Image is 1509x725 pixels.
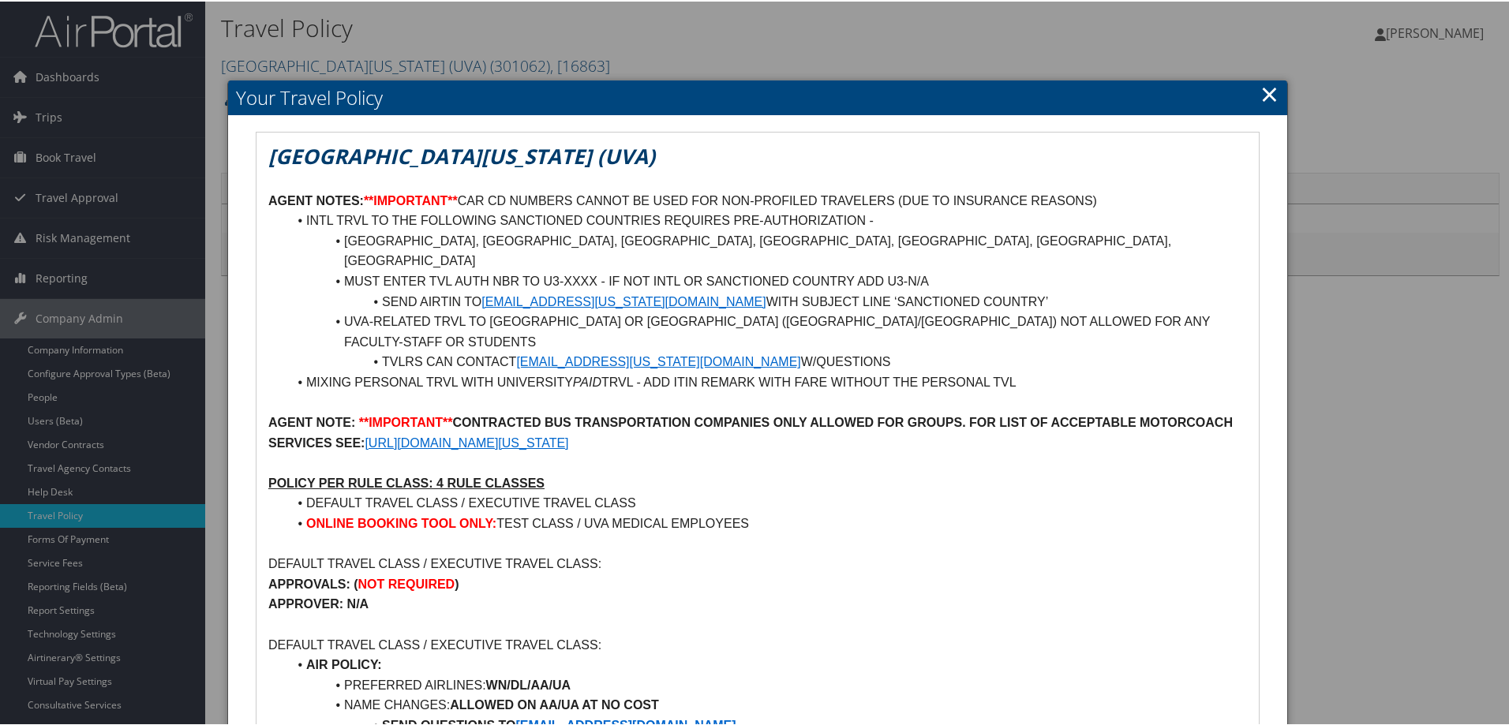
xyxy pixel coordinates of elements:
a: [EMAIL_ADDRESS][US_STATE][DOMAIN_NAME] [516,353,800,367]
p: DEFAULT TRAVEL CLASS / EXECUTIVE TRAVEL CLASS: [268,633,1247,654]
em: PAID [573,374,601,387]
strong: NOT REQUIRED [358,576,455,589]
strong: APPROVER: N/A [268,596,369,609]
strong: WN/DL/AA/UA [486,677,571,690]
a: [URL][DOMAIN_NAME][US_STATE] [365,435,568,448]
p: DEFAULT TRAVEL CLASS / EXECUTIVE TRAVEL CLASS: [268,552,1247,573]
p: CAR CD NUMBERS CANNOT BE USED FOR NON-PROFILED TRAVELERS (DUE TO INSURANCE REASONS) [268,189,1247,210]
h2: Your Travel Policy [228,79,1287,114]
li: SEND AIRTIN TO WITH SUBJECT LINE ‘SANCTIONED COUNTRY’ [287,290,1247,311]
li: INTL TRVL TO THE FOLLOWING SANCTIONED COUNTRIES REQUIRES PRE-AUTHORIZATION - [287,209,1247,230]
a: [EMAIL_ADDRESS][US_STATE][DOMAIN_NAME] [481,293,766,307]
li: NAME CHANGES: [287,693,1247,714]
li: UVA-RELATED TRVL TO [GEOGRAPHIC_DATA] OR [GEOGRAPHIC_DATA] ([GEOGRAPHIC_DATA]/[GEOGRAPHIC_DATA]) ... [287,310,1247,350]
em: [GEOGRAPHIC_DATA][US_STATE] (UVA) [268,140,655,169]
strong: ALLOWED ON AA/UA AT NO COST [450,697,659,710]
li: MUST ENTER TVL AUTH NBR TO U3-XXXX - IF NOT INTL OR SANCTIONED COUNTRY ADD U3-N/A [287,270,1247,290]
li: PREFERRED AIRLINES: [287,674,1247,694]
strong: ONLINE BOOKING TOOL ONLY: [306,515,496,529]
strong: APPROVALS: ( [268,576,358,589]
strong: CONTRACTED BUS TRANSPORTATION COMPANIES ONLY ALLOWED FOR GROUPS. FOR LIST OF ACCEPTABLE MOTORCOAC... [268,414,1236,448]
li: TEST CLASS / UVA MEDICAL EMPLOYEES [287,512,1247,533]
u: POLICY PER RULE CLASS: 4 RULE CLASSES [268,475,545,488]
strong: AIR POLICY: [306,656,382,670]
li: MIXING PERSONAL TRVL WITH UNIVERSITY TRVL - ADD ITIN REMARK WITH FARE WITHOUT THE PERSONAL TVL [287,371,1247,391]
strong: ) [455,576,459,589]
a: Close [1260,77,1279,108]
strong: AGENT NOTE: [268,414,355,428]
li: DEFAULT TRAVEL CLASS / EXECUTIVE TRAVEL CLASS [287,491,1247,512]
strong: AGENT NOTES: [268,192,364,206]
li: [GEOGRAPHIC_DATA], [GEOGRAPHIC_DATA], [GEOGRAPHIC_DATA], [GEOGRAPHIC_DATA], [GEOGRAPHIC_DATA], [G... [287,230,1247,270]
li: TVLRS CAN CONTACT W/QUESTIONS [287,350,1247,371]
